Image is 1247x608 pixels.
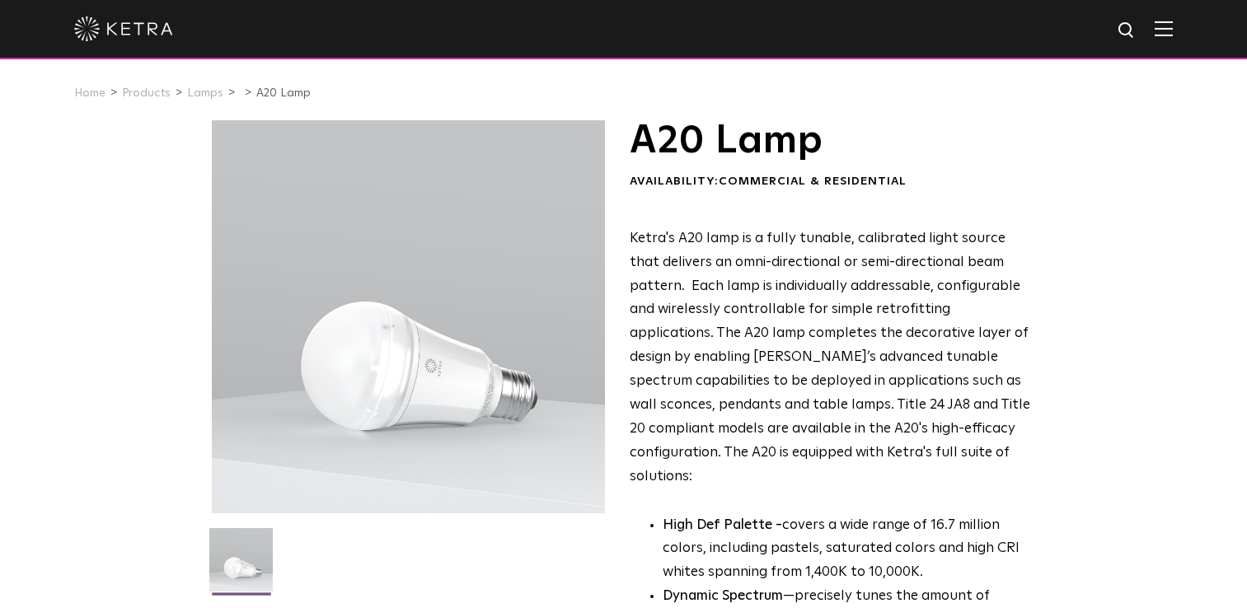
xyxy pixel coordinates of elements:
[663,514,1031,586] p: covers a wide range of 16.7 million colors, including pastels, saturated colors and high CRI whit...
[1155,21,1173,36] img: Hamburger%20Nav.svg
[74,16,173,41] img: ketra-logo-2019-white
[719,175,907,187] span: Commercial & Residential
[209,528,273,604] img: A20-Lamp-2021-Web-Square
[256,87,311,99] a: A20 Lamp
[1117,21,1137,41] img: search icon
[630,120,1031,161] h1: A20 Lamp
[663,518,782,532] strong: High Def Palette -
[630,232,1030,484] span: Ketra's A20 lamp is a fully tunable, calibrated light source that delivers an omni-directional or...
[663,589,783,603] strong: Dynamic Spectrum
[630,174,1031,190] div: Availability:
[187,87,223,99] a: Lamps
[122,87,171,99] a: Products
[74,87,105,99] a: Home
